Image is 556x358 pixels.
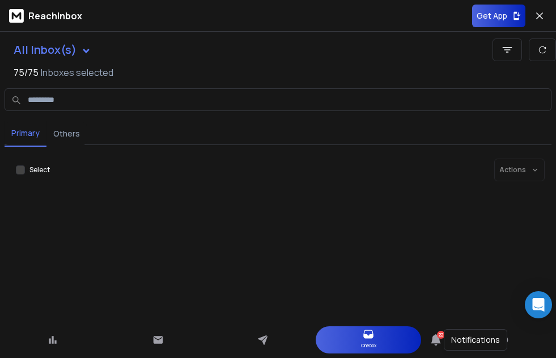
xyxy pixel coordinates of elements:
h1: All Inbox(s) [14,44,77,56]
button: Primary [5,121,46,147]
button: Get App [472,5,525,27]
h3: Inboxes selected [41,66,113,79]
p: Onebox [361,340,376,351]
label: Select [29,165,50,174]
p: ReachInbox [28,9,82,23]
span: 22 [437,331,445,339]
div: Notifications [444,329,507,351]
button: All Inbox(s) [5,39,100,61]
span: 75 / 75 [14,66,39,79]
button: Others [46,121,87,146]
div: Open Intercom Messenger [525,291,552,318]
